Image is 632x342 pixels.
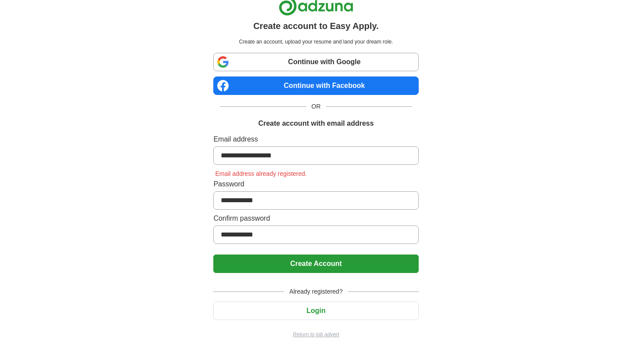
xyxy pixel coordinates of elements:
[213,170,309,177] span: Email address already registered.
[284,287,348,296] span: Already registered?
[213,134,418,145] label: Email address
[213,179,418,189] label: Password
[213,213,418,224] label: Confirm password
[215,38,417,46] p: Create an account, upload your resume and land your dream role.
[213,255,418,273] button: Create Account
[253,19,379,33] h1: Create account to Easy Apply.
[213,302,418,320] button: Login
[258,118,373,129] h1: Create account with email address
[213,307,418,314] a: Login
[306,102,326,111] span: OR
[213,331,418,338] a: Return to job advert
[213,76,418,95] a: Continue with Facebook
[213,53,418,71] a: Continue with Google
